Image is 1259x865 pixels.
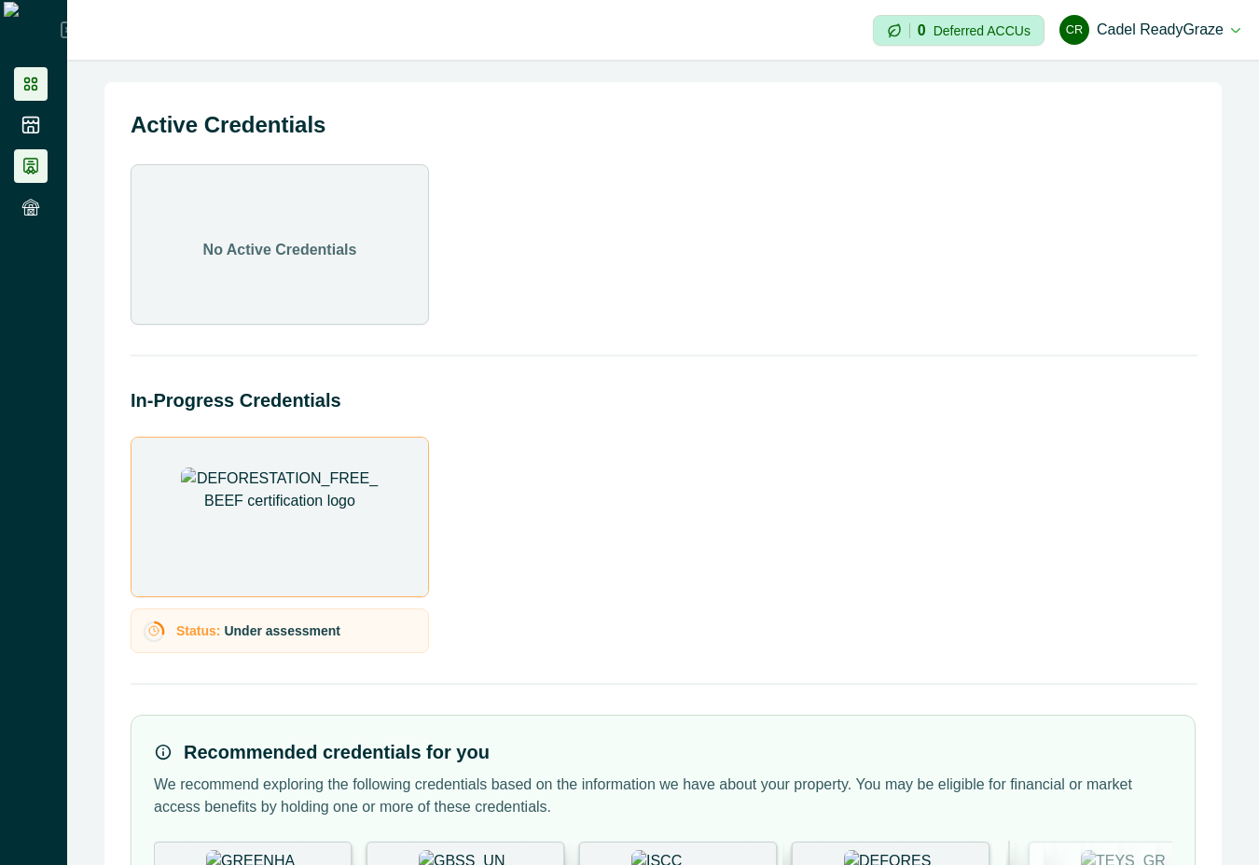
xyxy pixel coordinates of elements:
[184,738,490,766] h3: Recommended credentials for you
[918,23,926,38] p: 0
[131,386,1196,414] h2: In-Progress Credentials
[181,467,379,570] img: DEFORESTATION_FREE_BEEF certification logo
[4,2,61,58] img: Logo
[224,621,340,641] p: Under assessment
[1059,7,1240,52] button: Cadel ReadyGrazeCadel ReadyGraze
[154,774,1172,818] p: We recommend exploring the following credentials based on the information we have about your prop...
[131,108,1196,142] h2: Active Credentials
[934,23,1031,37] p: Deferred ACCUs
[176,621,220,641] p: Status:
[203,239,357,261] p: No Active Credentials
